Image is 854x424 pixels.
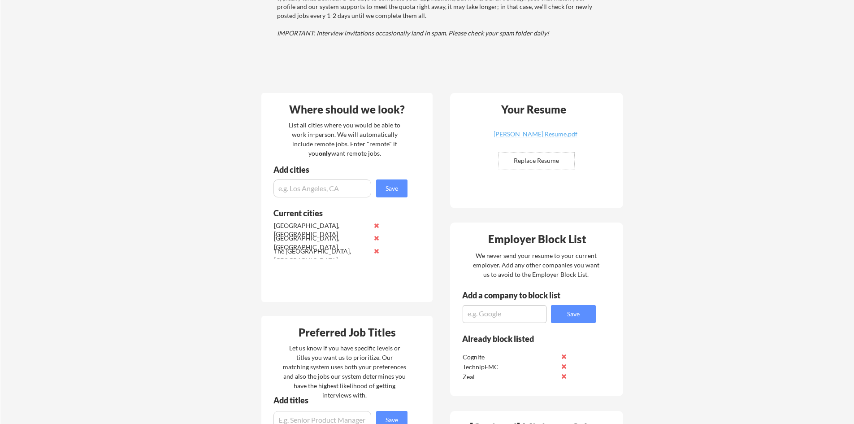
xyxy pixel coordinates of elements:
div: Your Resume [489,104,578,115]
div: Current cities [273,209,398,217]
input: e.g. Los Angeles, CA [273,179,371,197]
div: Zeal [463,372,557,381]
div: [GEOGRAPHIC_DATA], [GEOGRAPHIC_DATA] [274,221,368,239]
div: Cognite [463,353,557,362]
div: Preferred Job Titles [264,327,430,338]
strong: only [319,149,331,157]
button: Save [551,305,596,323]
div: Add cities [273,166,410,174]
div: Let us know if you have specific levels or titles you want us to prioritize. Our matching system ... [283,343,406,400]
div: The [GEOGRAPHIC_DATA], [GEOGRAPHIC_DATA] [274,247,368,264]
div: [GEOGRAPHIC_DATA], [GEOGRAPHIC_DATA] [274,234,368,251]
div: Add a company to block list [462,291,574,299]
div: We never send your resume to your current employer. Add any other companies you want us to avoid ... [472,251,600,279]
button: Save [376,179,407,197]
div: Add titles [273,396,400,404]
div: Already block listed [462,335,584,343]
div: [PERSON_NAME] Resume.pdf [482,131,589,137]
em: IMPORTANT: Interview invitations occasionally land in spam. Please check your spam folder daily! [277,29,549,37]
a: [PERSON_NAME] Resume.pdf [482,131,589,145]
div: TechnipFMC [463,363,557,372]
div: Where should we look? [264,104,430,115]
div: List all cities where you would be able to work in-person. We will automatically include remote j... [283,120,406,158]
div: Employer Block List [454,234,620,245]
